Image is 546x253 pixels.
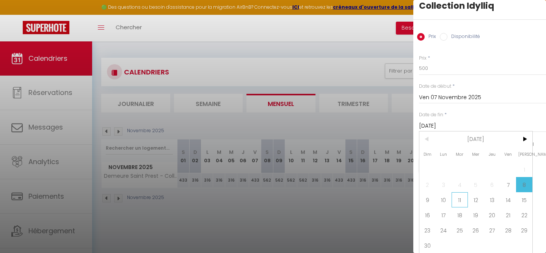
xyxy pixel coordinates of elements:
[436,207,452,223] span: 17
[419,192,436,207] span: 9
[436,223,452,238] span: 24
[419,111,443,119] label: Date de fin
[500,147,516,162] span: Ven
[484,207,500,223] span: 20
[468,147,484,162] span: Mer
[419,207,436,223] span: 16
[516,207,532,223] span: 22
[419,131,436,147] span: <
[419,177,436,192] span: 2
[484,223,500,238] span: 27
[419,55,427,62] label: Prix
[516,162,532,177] span: 1
[516,192,532,207] span: 15
[452,177,468,192] span: 4
[425,33,436,41] label: Prix
[484,147,500,162] span: Jeu
[419,223,436,238] span: 23
[452,192,468,207] span: 11
[516,131,532,147] span: >
[500,207,516,223] span: 21
[436,192,452,207] span: 10
[468,177,484,192] span: 5
[468,207,484,223] span: 19
[452,223,468,238] span: 25
[436,147,452,162] span: Lun
[468,192,484,207] span: 12
[447,33,480,41] label: Disponibilité
[484,192,500,207] span: 13
[452,147,468,162] span: Mar
[516,147,532,162] span: [PERSON_NAME]
[419,238,436,253] span: 30
[516,223,532,238] span: 29
[436,177,452,192] span: 3
[468,223,484,238] span: 26
[516,177,532,192] span: 8
[500,223,516,238] span: 28
[500,192,516,207] span: 14
[500,177,516,192] span: 7
[484,177,500,192] span: 6
[419,83,451,90] label: Date de début
[419,147,436,162] span: Dim
[436,131,516,147] span: [DATE]
[452,207,468,223] span: 18
[6,3,29,26] button: Ouvrir le widget de chat LiveChat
